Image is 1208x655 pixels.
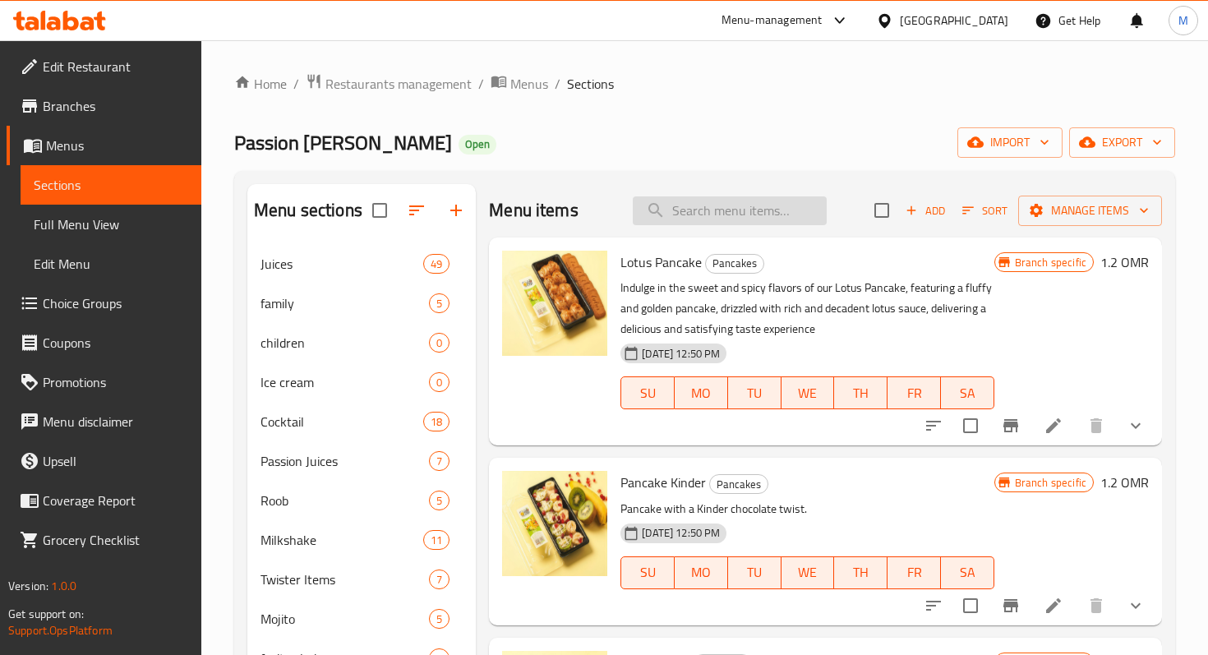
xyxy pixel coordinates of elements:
[1100,251,1149,274] h6: 1.2 OMR
[675,376,728,409] button: MO
[261,412,423,431] div: Cocktail
[261,372,429,392] span: Ice cream
[436,191,476,230] button: Add section
[247,441,476,481] div: Passion Juices7
[555,74,560,94] li: /
[34,214,188,234] span: Full Menu View
[43,530,188,550] span: Grocery Checklist
[7,362,201,402] a: Promotions
[430,454,449,469] span: 7
[635,346,726,362] span: [DATE] 12:50 PM
[1044,416,1063,436] a: Edit menu item
[635,525,726,541] span: [DATE] 12:50 PM
[900,12,1008,30] div: [GEOGRAPHIC_DATA]
[261,491,429,510] div: Roob
[261,293,429,313] div: family
[247,520,476,560] div: Milkshake11
[7,441,201,481] a: Upsell
[1126,596,1146,616] svg: Show Choices
[788,560,828,584] span: WE
[1008,255,1093,270] span: Branch specific
[841,560,881,584] span: TH
[782,556,835,589] button: WE
[424,414,449,430] span: 18
[502,251,607,356] img: Lotus Pancake
[21,165,201,205] a: Sections
[43,333,188,353] span: Coupons
[991,586,1030,625] button: Branch-specific-item
[7,126,201,165] a: Menus
[254,198,362,223] h2: Menu sections
[261,570,429,589] div: Twister Items
[34,254,188,274] span: Edit Menu
[261,451,429,471] div: Passion Juices
[1031,201,1149,221] span: Manage items
[1069,127,1175,158] button: export
[620,556,675,589] button: SU
[7,86,201,126] a: Branches
[8,603,84,625] span: Get support on:
[633,196,827,225] input: search
[423,412,450,431] div: items
[728,376,782,409] button: TU
[710,475,768,494] span: Pancakes
[7,402,201,441] a: Menu disclaimer
[247,284,476,323] div: family5
[43,372,188,392] span: Promotions
[957,127,1063,158] button: import
[424,256,449,272] span: 49
[675,556,728,589] button: MO
[681,560,722,584] span: MO
[567,74,614,94] span: Sections
[952,198,1018,224] span: Sort items
[247,323,476,362] div: children0
[620,250,702,274] span: Lotus Pancake
[914,586,953,625] button: sort-choices
[261,254,423,274] div: Juices
[234,124,452,161] span: Passion [PERSON_NAME]
[247,362,476,402] div: Ice cream0
[429,293,450,313] div: items
[8,620,113,641] a: Support.OpsPlatform
[429,333,450,353] div: items
[43,491,188,510] span: Coverage Report
[43,451,188,471] span: Upsell
[709,474,768,494] div: Pancakes
[43,412,188,431] span: Menu disclaimer
[728,556,782,589] button: TU
[941,556,994,589] button: SA
[478,74,484,94] li: /
[971,132,1049,153] span: import
[953,588,988,623] span: Select to update
[261,609,429,629] span: Mojito
[325,74,472,94] span: Restaurants management
[1126,416,1146,436] svg: Show Choices
[7,323,201,362] a: Coupons
[735,381,775,405] span: TU
[429,609,450,629] div: items
[8,575,48,597] span: Version:
[620,376,675,409] button: SU
[429,372,450,392] div: items
[46,136,188,155] span: Menus
[247,481,476,520] div: Roob5
[834,376,888,409] button: TH
[7,520,201,560] a: Grocery Checklist
[423,254,450,274] div: items
[991,406,1030,445] button: Branch-specific-item
[888,376,941,409] button: FR
[261,530,423,550] span: Milkshake
[510,74,548,94] span: Menus
[1116,586,1155,625] button: show more
[865,193,899,228] span: Select section
[7,481,201,520] a: Coverage Report
[722,11,823,30] div: Menu-management
[947,560,988,584] span: SA
[947,381,988,405] span: SA
[43,96,188,116] span: Branches
[706,254,763,273] span: Pancakes
[21,244,201,284] a: Edit Menu
[489,198,579,223] h2: Menu items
